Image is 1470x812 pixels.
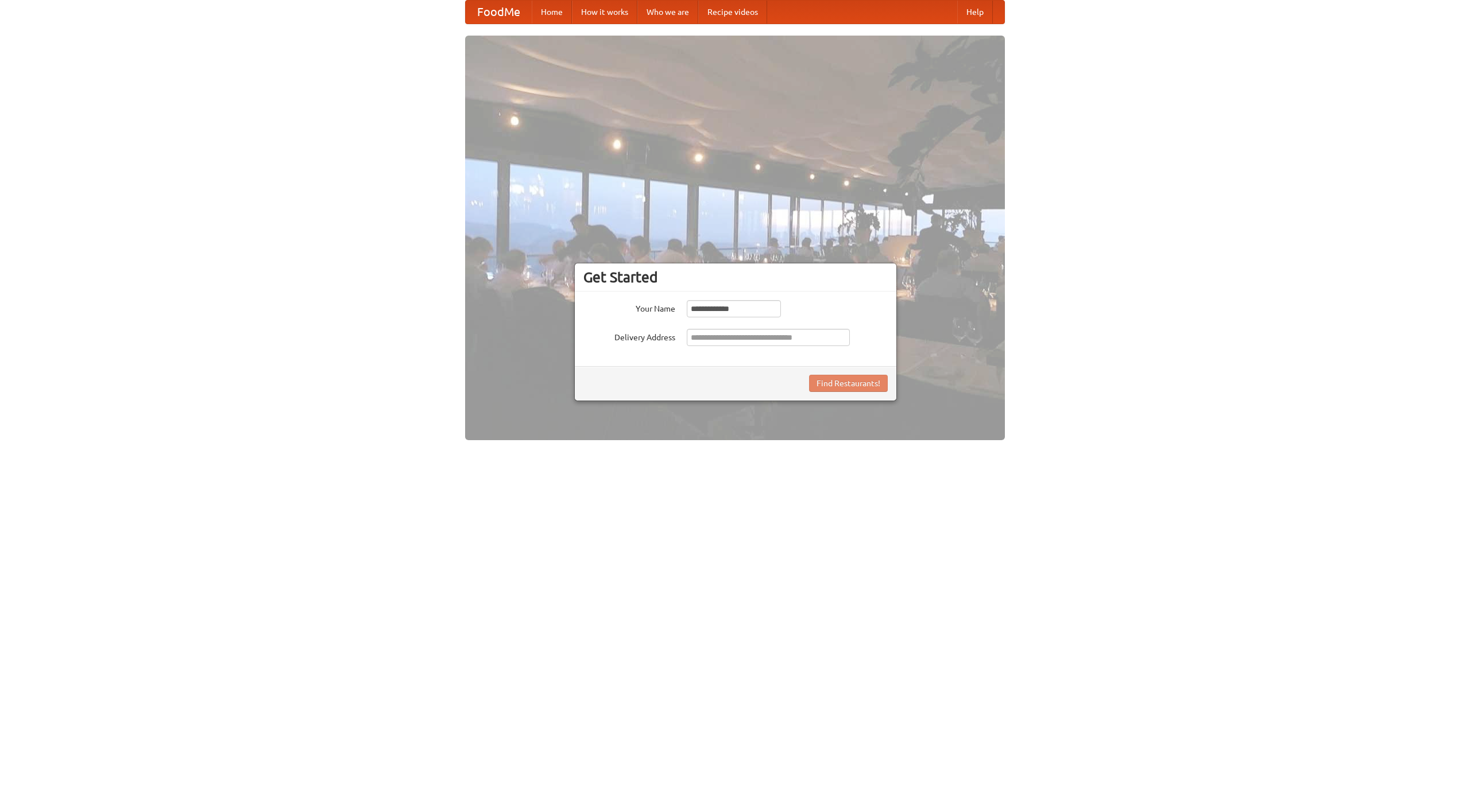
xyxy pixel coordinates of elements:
a: How it works [572,1,637,24]
a: Help [957,1,993,24]
label: Delivery Address [583,329,675,343]
button: Find Restaurants! [809,375,888,392]
a: FoodMe [466,1,532,24]
a: Who we are [637,1,698,24]
a: Home [532,1,572,24]
a: Recipe videos [698,1,767,24]
h3: Get Started [583,269,888,286]
label: Your Name [583,300,675,314]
